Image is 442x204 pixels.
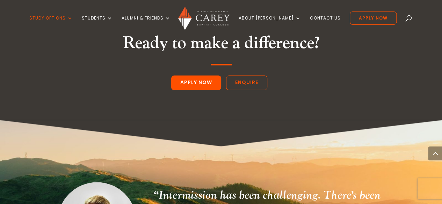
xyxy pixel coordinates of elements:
[239,16,301,32] a: About [PERSON_NAME]
[82,16,113,32] a: Students
[171,75,221,90] a: Apply Now
[350,12,397,25] a: Apply Now
[122,16,171,32] a: Alumni & Friends
[226,75,267,90] a: Enquire
[29,16,73,32] a: Study Options
[44,33,398,57] h2: Ready to make a difference?
[310,16,341,32] a: Contact Us
[178,7,230,30] img: Carey Baptist College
